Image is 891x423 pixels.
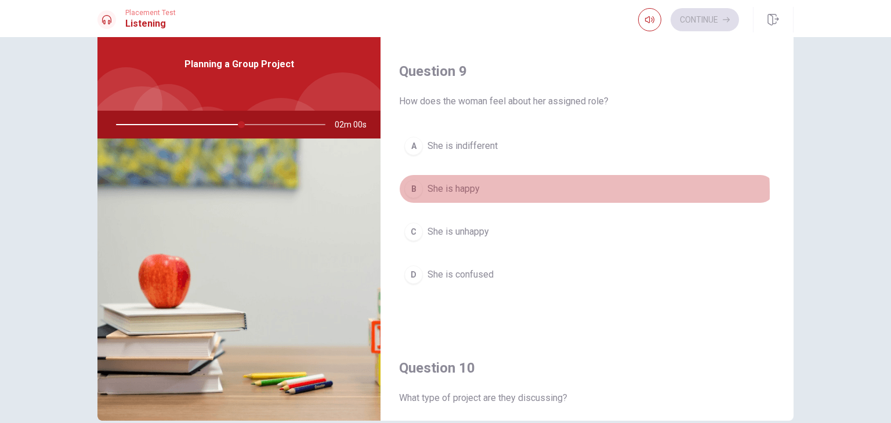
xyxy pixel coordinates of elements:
[399,260,775,289] button: DShe is confused
[125,17,176,31] h1: Listening
[399,217,775,246] button: CShe is unhappy
[125,9,176,17] span: Placement Test
[428,225,489,239] span: She is unhappy
[428,182,480,196] span: She is happy
[399,391,775,405] span: What type of project are they discussing?
[428,268,494,282] span: She is confused
[404,223,423,241] div: C
[404,180,423,198] div: B
[184,57,294,71] span: Planning a Group Project
[399,94,775,108] span: How does the woman feel about her assigned role?
[404,265,423,284] div: D
[335,111,376,138] span: 02m 00s
[399,359,775,377] h4: Question 10
[97,138,381,421] img: Planning a Group Project
[404,137,423,155] div: A
[399,62,775,81] h4: Question 9
[399,132,775,161] button: AShe is indifferent
[428,139,498,153] span: She is indifferent
[399,174,775,203] button: BShe is happy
